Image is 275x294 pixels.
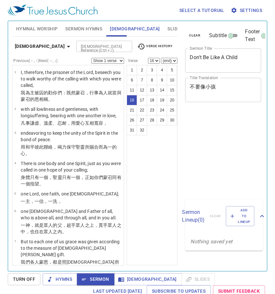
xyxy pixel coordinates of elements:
[48,97,53,102] wg516: 。
[147,95,157,105] button: 18
[21,223,121,234] wg3956: 的父
[85,121,108,126] wg26: 互相
[21,223,121,234] wg1520: 神
[14,107,16,110] span: 2
[137,125,147,135] button: 32
[16,25,58,33] span: Hymnal Worship
[21,259,119,271] wg2596: [DEMOGRAPHIC_DATA]
[189,33,200,38] span: clear
[127,65,137,75] button: 1
[58,199,62,204] wg908: ，
[21,106,122,119] p: with all lowliness and gentleness, with longsuffering, bearing with one another in love,
[21,120,122,126] p: 凡事
[167,65,177,75] button: 5
[137,75,147,85] button: 7
[15,42,65,50] b: [DEMOGRAPHIC_DATA]
[21,259,119,271] wg1325: 恩
[21,259,119,271] wg1520: 蒙
[14,209,16,213] span: 6
[76,121,108,126] wg1722: 愛心
[133,42,176,51] button: Verse History
[137,105,147,115] button: 22
[137,85,147,95] button: 12
[167,85,177,95] button: 15
[190,238,232,245] i: Nothing saved yet
[167,115,177,125] button: 30
[78,43,120,50] input: Type Bible Reference
[21,175,121,186] wg4151: 只有一個
[8,5,98,16] img: True Jesus Church
[245,28,260,43] span: Footer Text
[190,54,257,67] textarea: Don't Be Like A Child
[157,85,167,95] button: 14
[13,275,35,283] span: Turn Off
[127,95,137,105] button: 16
[127,75,137,85] button: 6
[147,65,157,75] button: 3
[127,59,138,63] label: Verse
[183,109,247,197] iframe: from-child
[21,144,117,156] wg4704: 保守
[21,259,119,271] wg5485: ，都是照
[21,69,122,89] p: I, therefore, the prisoner of the Lord, beseech you to walk worthy of the calling with which you ...
[21,223,121,234] wg2316: ，就是眾人
[190,84,257,96] textarea: 不要像小孩
[13,59,58,63] label: Previous (←, ↑) Next (→, ↓)
[26,199,62,204] wg1520: 主
[230,207,250,225] span: Add to Lineup
[21,90,121,102] wg1198: 勸
[137,95,147,105] button: 17
[39,181,44,186] wg1680: 。
[53,229,66,234] wg3956: 之內。
[21,144,122,157] p: 用
[21,222,122,235] p: 一
[44,229,67,234] wg1722: 眾人
[157,65,167,75] button: 4
[48,275,72,283] span: Hymns
[44,199,62,204] wg4102: ，一
[35,229,67,234] wg2532: 住在
[14,131,16,134] span: 3
[147,85,157,95] button: 13
[127,105,137,115] button: 21
[21,90,121,102] wg2962: 被囚的
[30,199,62,204] wg2962: ，一
[182,208,204,224] p: Sermon Lineup ( 0 )
[127,125,137,135] button: 31
[21,89,122,102] p: 我
[157,95,167,105] button: 19
[110,25,160,33] span: [DEMOGRAPHIC_DATA]
[94,121,108,126] wg240: 寬容
[39,121,108,126] wg5012: 、溫柔
[157,105,167,115] button: 24
[119,275,177,283] span: [DEMOGRAPHIC_DATA]
[43,273,77,285] button: Hymns
[21,144,117,156] wg4886: ，竭力
[14,70,16,74] span: 1
[157,75,167,85] button: 9
[147,115,157,125] button: 28
[21,238,122,258] p: But to each one of us grace was given according to the measure of [DEMOGRAPHIC_DATA][PERSON_NAME]...
[21,160,122,173] p: There is one body and one Spirit, just as you were called in one hope of your calling;
[53,121,108,126] wg4236: 、忍耐
[167,75,177,85] button: 10
[114,273,182,285] button: [DEMOGRAPHIC_DATA]
[232,6,262,15] span: Settings
[137,115,147,125] button: 27
[147,105,157,115] button: 23
[21,259,122,272] p: 我們
[137,65,147,75] button: 2
[39,97,53,102] wg2821: 相稱
[8,273,40,285] button: Turn Off
[65,25,102,33] span: Sermon Hymns
[21,208,122,221] p: one [DEMOGRAPHIC_DATA] and Father of all, who is above all, and through all, and in you all.
[12,40,75,52] button: [DEMOGRAPHIC_DATA]
[167,25,183,33] span: Slides
[14,161,16,165] span: 4
[177,5,227,16] button: Select a tutorial
[21,259,119,271] wg2257: 各人
[179,6,224,15] span: Select a tutorial
[53,199,62,204] wg3391: 洗
[21,90,121,102] wg5209: ：既然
